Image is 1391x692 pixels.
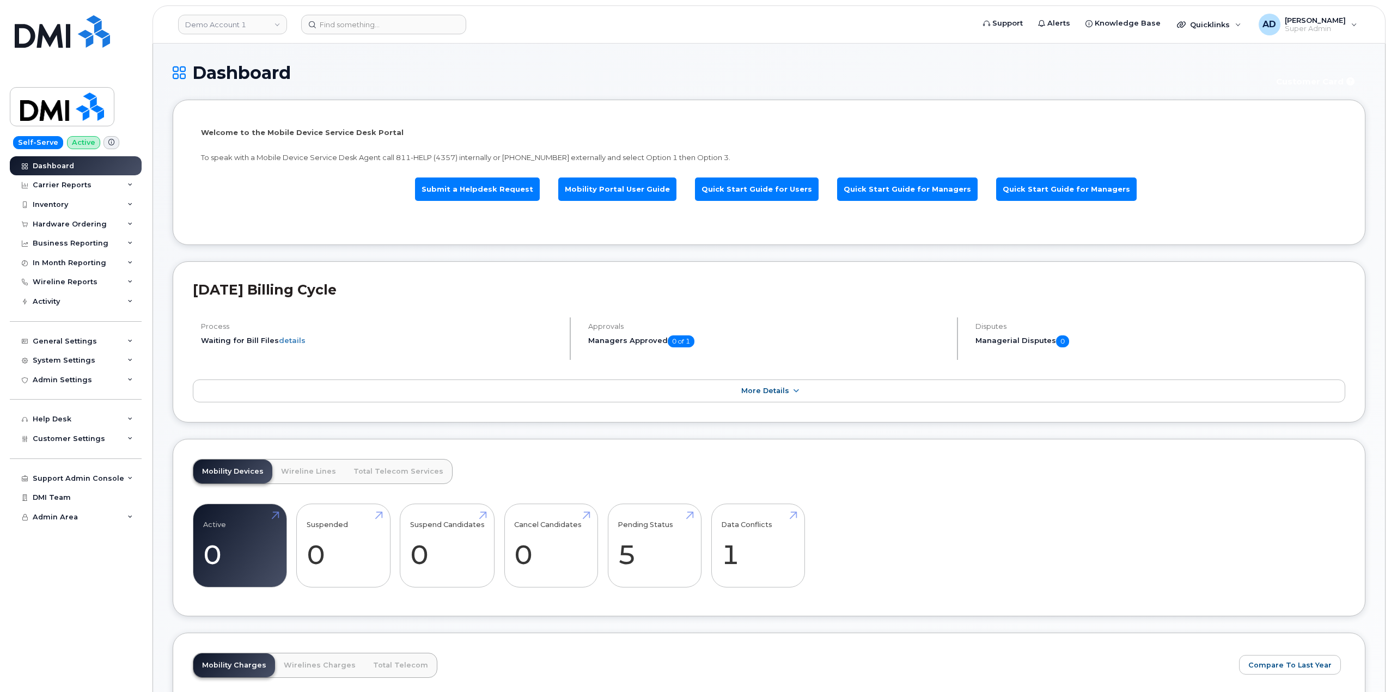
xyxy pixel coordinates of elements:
[201,335,560,346] li: Waiting for Bill Files
[668,335,694,347] span: 0 of 1
[695,177,819,201] a: Quick Start Guide for Users
[588,322,948,330] h4: Approvals
[1056,335,1069,347] span: 0
[201,152,1337,163] p: To speak with a Mobile Device Service Desk Agent call 811-HELP (4357) internally or [PHONE_NUMBER...
[201,322,560,330] h4: Process
[618,510,691,581] a: Pending Status 5
[1239,655,1341,675] button: Compare To Last Year
[1267,72,1365,91] button: Customer Card
[201,127,1337,138] p: Welcome to the Mobile Device Service Desk Portal
[558,177,676,201] a: Mobility Portal User Guide
[410,510,485,581] a: Suspend Candidates 0
[173,63,1262,82] h1: Dashboard
[272,460,345,483] a: Wireline Lines
[1248,660,1332,670] span: Compare To Last Year
[588,335,948,347] h5: Managers Approved
[415,177,540,201] a: Submit a Helpdesk Request
[345,460,452,483] a: Total Telecom Services
[996,177,1137,201] a: Quick Start Guide for Managers
[837,177,978,201] a: Quick Start Guide for Managers
[193,460,272,483] a: Mobility Devices
[193,281,1345,298] h2: [DATE] Billing Cycle
[741,387,789,395] span: More Details
[203,510,277,581] a: Active 0
[279,336,306,345] a: details
[975,322,1345,330] h4: Disputes
[975,335,1345,347] h5: Managerial Disputes
[364,653,437,677] a: Total Telecom
[275,653,364,677] a: Wirelines Charges
[193,653,275,677] a: Mobility Charges
[721,510,795,581] a: Data Conflicts 1
[307,510,380,581] a: Suspended 0
[514,510,588,581] a: Cancel Candidates 0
